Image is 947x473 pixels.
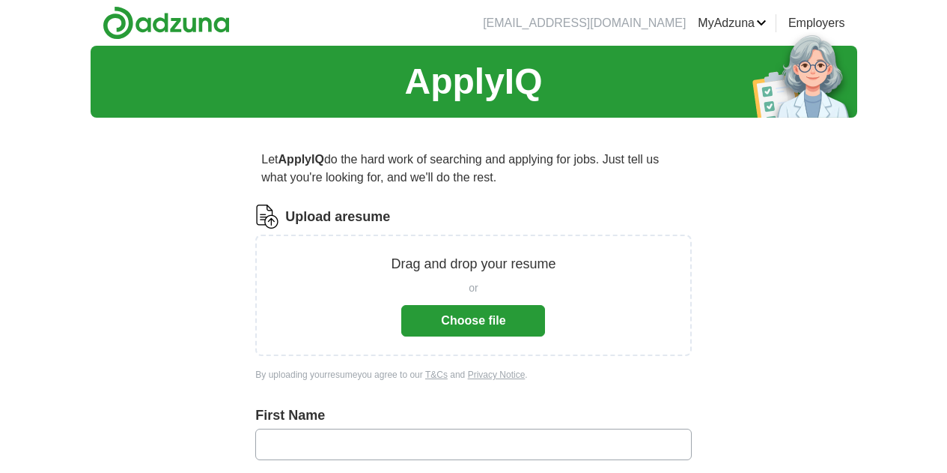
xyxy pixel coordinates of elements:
[391,254,555,274] p: Drag and drop your resume
[425,370,448,380] a: T&Cs
[788,14,845,32] a: Employers
[255,205,279,229] img: CV Icon
[469,280,478,296] span: or
[255,406,691,426] label: First Name
[285,207,390,227] label: Upload a resume
[483,14,686,32] li: [EMAIL_ADDRESS][DOMAIN_NAME]
[255,145,691,193] p: Let do the hard work of searching and applying for jobs. Just tell us what you're looking for, an...
[278,153,324,166] strong: ApplyIQ
[698,14,767,32] a: MyAdzuna
[404,55,542,109] h1: ApplyIQ
[468,370,526,380] a: Privacy Notice
[401,305,545,337] button: Choose file
[103,6,230,40] img: Adzuna logo
[255,368,691,382] div: By uploading your resume you agree to our and .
